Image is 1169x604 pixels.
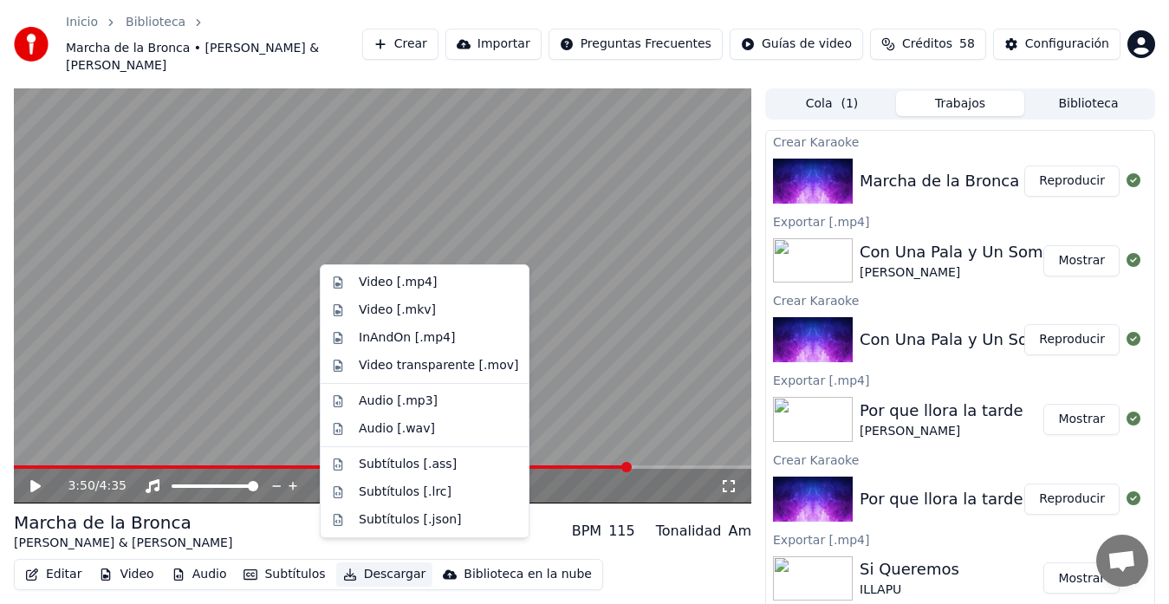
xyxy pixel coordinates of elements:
[959,36,975,53] span: 58
[14,535,232,552] div: [PERSON_NAME] & [PERSON_NAME]
[766,211,1154,231] div: Exportar [.mp4]
[359,302,436,319] div: Video [.mkv]
[464,566,592,583] div: Biblioteca en la nube
[860,487,1158,511] div: Por que llora la tarde [PERSON_NAME]
[359,393,438,410] div: Audio [.mp3]
[66,14,362,75] nav: breadcrumb
[766,529,1154,549] div: Exportar [.mp4]
[768,91,896,116] button: Cola
[766,289,1154,310] div: Crear Karaoke
[860,557,959,581] div: Si Queremos
[1024,166,1120,197] button: Reproducir
[608,521,635,542] div: 115
[728,521,751,542] div: Am
[993,29,1120,60] button: Configuración
[1025,36,1109,53] div: Configuración
[1043,245,1120,276] button: Mostrar
[860,399,1023,423] div: Por que llora la tarde
[1096,535,1148,587] div: Chat abierto
[359,357,518,374] div: Video transparente [.mov]
[126,14,185,31] a: Biblioteca
[68,477,94,495] span: 3:50
[902,36,952,53] span: Créditos
[362,29,438,60] button: Crear
[66,14,98,31] a: Inicio
[766,131,1154,152] div: Crear Karaoke
[359,456,457,473] div: Subtítulos [.ass]
[18,562,88,587] button: Editar
[68,477,109,495] div: /
[1024,324,1120,355] button: Reproducir
[237,562,332,587] button: Subtítulos
[860,581,959,599] div: ILLAPU
[1043,562,1120,594] button: Mostrar
[14,510,232,535] div: Marcha de la Bronca
[656,521,722,542] div: Tonalidad
[896,91,1024,116] button: Trabajos
[841,95,858,113] span: ( 1 )
[860,240,1084,264] div: Con Una Pala y Un Sombrero
[766,449,1154,470] div: Crear Karaoke
[359,484,451,501] div: Subtítulos [.lrc]
[730,29,863,60] button: Guías de video
[359,511,462,529] div: Subtítulos [.json]
[66,40,362,75] span: Marcha de la Bronca • [PERSON_NAME] & [PERSON_NAME]
[766,369,1154,390] div: Exportar [.mp4]
[100,477,127,495] span: 4:35
[860,264,1084,282] div: [PERSON_NAME]
[1024,91,1153,116] button: Biblioteca
[1024,484,1120,515] button: Reproducir
[860,423,1023,440] div: [PERSON_NAME]
[359,274,437,291] div: Video [.mp4]
[549,29,723,60] button: Preguntas Frecuentes
[165,562,234,587] button: Audio
[359,329,456,347] div: InAndOn [.mp4]
[445,29,542,60] button: Importar
[359,420,435,438] div: Audio [.wav]
[870,29,986,60] button: Créditos58
[14,27,49,62] img: youka
[572,521,601,542] div: BPM
[336,562,433,587] button: Descargar
[92,562,160,587] button: Video
[1043,404,1120,435] button: Mostrar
